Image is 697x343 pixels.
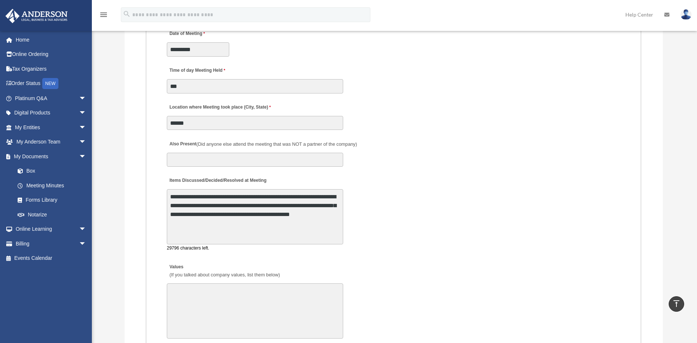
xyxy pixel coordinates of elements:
[5,120,97,135] a: My Entitiesarrow_drop_down
[197,141,357,147] span: (Did anyone else attend the meeting that was NOT a partner of the company)
[5,236,97,251] a: Billingarrow_drop_down
[10,178,94,193] a: Meeting Minutes
[5,76,97,91] a: Order StatusNEW
[672,299,681,308] i: vertical_align_top
[669,296,684,312] a: vertical_align_top
[79,135,94,150] span: arrow_drop_down
[10,164,97,178] a: Box
[5,32,97,47] a: Home
[167,139,359,149] label: Also Present
[5,135,97,149] a: My Anderson Teamarrow_drop_down
[79,236,94,251] span: arrow_drop_down
[79,120,94,135] span: arrow_drop_down
[5,106,97,120] a: Digital Productsarrow_drop_down
[99,10,108,19] i: menu
[123,10,131,18] i: search
[167,103,273,113] label: Location where Meeting took place (City, State)
[5,61,97,76] a: Tax Organizers
[169,272,280,277] span: (If you talked about company values, list them below)
[79,106,94,121] span: arrow_drop_down
[167,262,282,280] label: Values
[5,91,97,106] a: Platinum Q&Aarrow_drop_down
[5,251,97,266] a: Events Calendar
[167,176,268,186] label: Items Discussed/Decided/Resolved at Meeting
[79,91,94,106] span: arrow_drop_down
[5,149,97,164] a: My Documentsarrow_drop_down
[5,47,97,62] a: Online Ordering
[3,9,70,23] img: Anderson Advisors Platinum Portal
[167,244,343,252] div: 29796 characters left.
[42,78,58,89] div: NEW
[167,66,237,76] label: Time of day Meeting Held
[680,9,691,20] img: User Pic
[167,29,237,39] label: Date of Meeting
[10,207,97,222] a: Notarize
[10,193,97,208] a: Forms Library
[5,222,97,237] a: Online Learningarrow_drop_down
[99,13,108,19] a: menu
[79,222,94,237] span: arrow_drop_down
[79,149,94,164] span: arrow_drop_down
